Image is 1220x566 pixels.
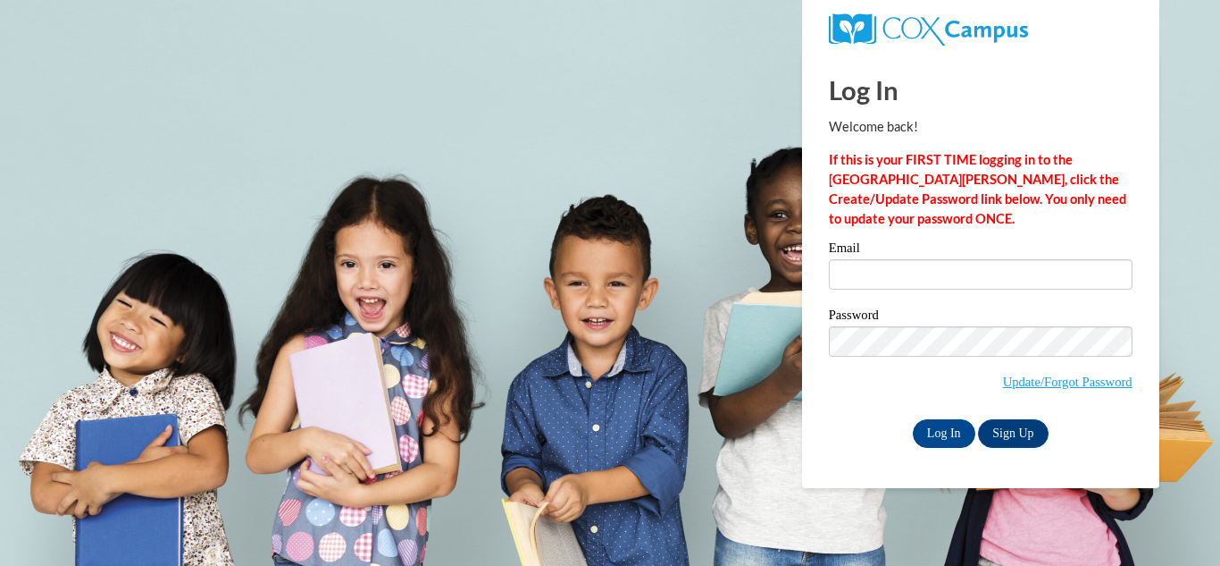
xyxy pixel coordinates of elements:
[1003,375,1132,389] a: Update/Forgot Password
[913,419,975,448] input: Log In
[978,419,1048,448] a: Sign Up
[829,241,1132,259] label: Email
[829,308,1132,326] label: Password
[829,117,1132,137] p: Welcome back!
[829,72,1132,108] h1: Log In
[829,13,1028,46] img: COX Campus
[829,21,1028,36] a: COX Campus
[829,152,1126,226] strong: If this is your FIRST TIME logging in to the [GEOGRAPHIC_DATA][PERSON_NAME], click the Create/Upd...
